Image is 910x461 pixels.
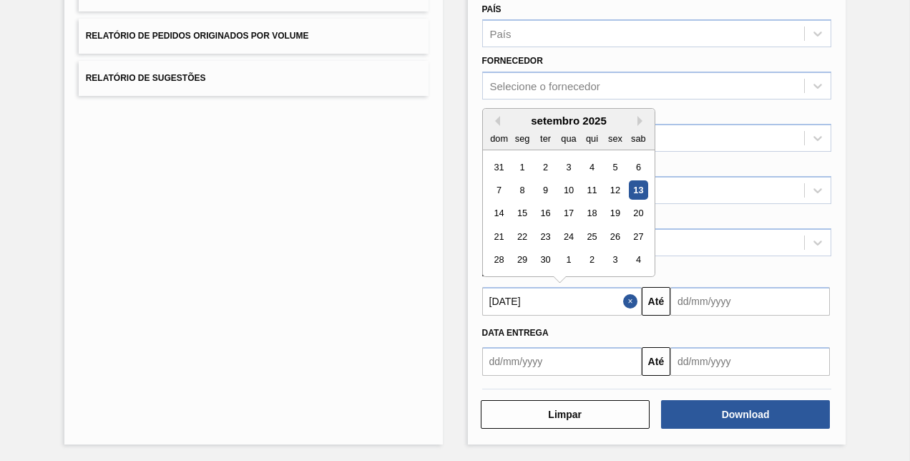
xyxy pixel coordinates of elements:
div: Choose domingo, 7 de setembro de 2025 [489,180,509,200]
button: Relatório de Pedidos Originados por Volume [79,19,429,54]
div: Choose sexta-feira, 3 de outubro de 2025 [605,251,625,270]
div: month 2025-09 [487,155,650,271]
button: Previous Month [490,116,500,126]
span: Data entrega [482,328,549,338]
span: Relatório de Pedidos Originados por Volume [86,31,309,41]
div: Choose domingo, 14 de setembro de 2025 [489,204,509,223]
div: qua [559,129,578,148]
div: sab [628,129,647,148]
div: País [490,28,512,40]
div: Choose quarta-feira, 24 de setembro de 2025 [559,227,578,246]
input: dd/mm/yyyy [482,287,642,316]
label: País [482,4,502,14]
input: dd/mm/yyyy [670,347,830,376]
div: Choose quarta-feira, 10 de setembro de 2025 [559,180,578,200]
div: Choose terça-feira, 16 de setembro de 2025 [535,204,554,223]
span: Relatório de Sugestões [86,73,206,83]
div: Choose quinta-feira, 2 de outubro de 2025 [582,251,601,270]
div: Choose quarta-feira, 3 de setembro de 2025 [559,157,578,177]
button: Close [623,287,642,316]
div: Choose sexta-feira, 12 de setembro de 2025 [605,180,625,200]
div: Choose terça-feira, 9 de setembro de 2025 [535,180,554,200]
div: Choose terça-feira, 23 de setembro de 2025 [535,227,554,246]
div: Choose sábado, 20 de setembro de 2025 [628,204,647,223]
button: Relatório de Sugestões [79,61,429,96]
input: dd/mm/yyyy [482,347,642,376]
div: Choose quarta-feira, 1 de outubro de 2025 [559,251,578,270]
div: Choose sábado, 6 de setembro de 2025 [628,157,647,177]
div: Choose sexta-feira, 19 de setembro de 2025 [605,204,625,223]
div: Choose domingo, 28 de setembro de 2025 [489,251,509,270]
div: ter [535,129,554,148]
label: Fornecedor [482,56,543,66]
button: Limpar [481,400,650,429]
button: Até [642,347,670,376]
div: Choose sábado, 4 de outubro de 2025 [628,251,647,270]
div: setembro 2025 [483,115,655,127]
div: Choose quinta-feira, 11 de setembro de 2025 [582,180,601,200]
div: Choose sábado, 13 de setembro de 2025 [628,180,647,200]
div: Choose sábado, 27 de setembro de 2025 [628,227,647,246]
div: Choose segunda-feira, 29 de setembro de 2025 [512,251,532,270]
div: dom [489,129,509,148]
div: Choose segunda-feira, 15 de setembro de 2025 [512,204,532,223]
div: Choose quinta-feira, 25 de setembro de 2025 [582,227,601,246]
div: Choose segunda-feira, 8 de setembro de 2025 [512,180,532,200]
input: dd/mm/yyyy [670,287,830,316]
div: Selecione o fornecedor [490,80,600,92]
div: seg [512,129,532,148]
button: Download [661,400,830,429]
div: Choose quarta-feira, 17 de setembro de 2025 [559,204,578,223]
div: Choose terça-feira, 30 de setembro de 2025 [535,251,554,270]
div: Choose quinta-feira, 18 de setembro de 2025 [582,204,601,223]
button: Até [642,287,670,316]
button: Next Month [637,116,647,126]
div: Choose sexta-feira, 5 de setembro de 2025 [605,157,625,177]
div: Choose sexta-feira, 26 de setembro de 2025 [605,227,625,246]
div: Choose segunda-feira, 1 de setembro de 2025 [512,157,532,177]
div: Choose segunda-feira, 22 de setembro de 2025 [512,227,532,246]
div: Choose domingo, 21 de setembro de 2025 [489,227,509,246]
div: Choose quinta-feira, 4 de setembro de 2025 [582,157,601,177]
div: sex [605,129,625,148]
div: Choose domingo, 31 de agosto de 2025 [489,157,509,177]
div: Choose terça-feira, 2 de setembro de 2025 [535,157,554,177]
div: qui [582,129,601,148]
